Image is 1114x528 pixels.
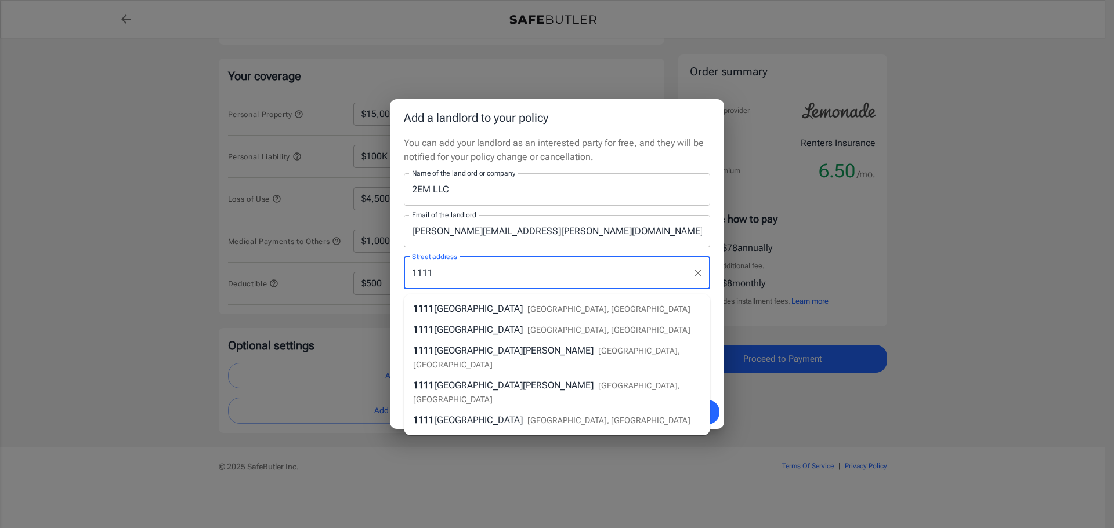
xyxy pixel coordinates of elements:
[413,380,434,391] span: 1111
[434,380,594,391] span: [GEOGRAPHIC_DATA][PERSON_NAME]
[527,416,690,425] span: [GEOGRAPHIC_DATA], [GEOGRAPHIC_DATA]
[413,414,434,425] span: 1111
[434,345,594,356] span: [GEOGRAPHIC_DATA][PERSON_NAME]
[690,265,706,281] button: Clear
[527,325,690,334] span: [GEOGRAPHIC_DATA], [GEOGRAPHIC_DATA]
[434,324,523,335] span: [GEOGRAPHIC_DATA]
[413,303,434,314] span: 1111
[404,136,710,164] p: You can add your landlord as an interested party for free, and they will be notified for your pol...
[527,304,690,314] span: [GEOGRAPHIC_DATA], [GEOGRAPHIC_DATA]
[412,168,515,178] label: Name of the landlord or company
[413,345,434,356] span: 1111
[413,324,434,335] span: 1111
[390,99,724,136] h2: Add a landlord to your policy
[434,303,523,314] span: [GEOGRAPHIC_DATA]
[412,210,476,220] label: Email of the landlord
[434,414,523,425] span: [GEOGRAPHIC_DATA]
[412,252,457,261] label: Street address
